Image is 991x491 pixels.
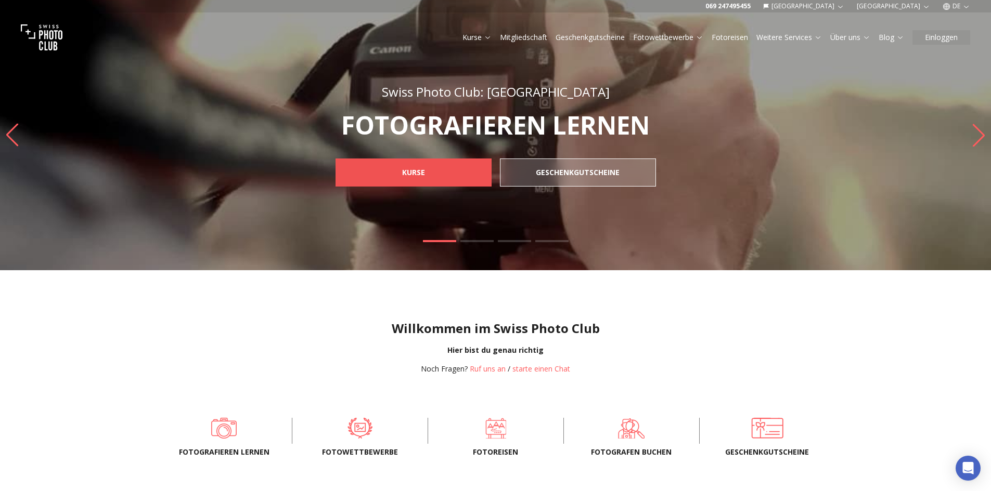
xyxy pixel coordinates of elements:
[912,30,970,45] button: Einloggen
[633,32,703,43] a: Fotowettbewerbe
[556,32,625,43] a: Geschenkgutscheine
[309,418,411,439] a: Fotowettbewerbe
[421,364,570,374] div: /
[173,447,275,457] span: Fotografieren lernen
[313,113,679,138] p: FOTOGRAFIEREN LERNEN
[716,447,818,457] span: Geschenkgutscheine
[445,418,547,439] a: Fotoreisen
[8,345,983,355] div: Hier bist du genau richtig
[458,30,496,45] button: Kurse
[336,158,492,187] a: KURSE
[462,32,492,43] a: Kurse
[512,364,570,374] button: starte einen Chat
[470,364,506,374] a: Ruf uns an
[956,456,981,481] div: Open Intercom Messenger
[445,447,547,457] span: Fotoreisen
[496,30,551,45] button: Mitgliedschaft
[830,32,870,43] a: Über uns
[874,30,908,45] button: Blog
[173,418,275,439] a: Fotografieren lernen
[500,158,656,187] a: GESCHENKGUTSCHEINE
[402,167,425,178] b: KURSE
[752,30,826,45] button: Weitere Services
[581,447,683,457] span: FOTOGRAFEN BUCHEN
[500,32,547,43] a: Mitgliedschaft
[536,167,620,178] b: GESCHENKGUTSCHEINE
[309,447,411,457] span: Fotowettbewerbe
[712,32,748,43] a: Fotoreisen
[21,17,62,58] img: Swiss photo club
[826,30,874,45] button: Über uns
[629,30,707,45] button: Fotowettbewerbe
[716,418,818,439] a: Geschenkgutscheine
[756,32,822,43] a: Weitere Services
[421,364,468,374] span: Noch Fragen?
[551,30,629,45] button: Geschenkgutscheine
[581,418,683,439] a: FOTOGRAFEN BUCHEN
[705,2,751,10] a: 069 247495455
[8,320,983,337] h1: Willkommen im Swiss Photo Club
[382,83,610,100] span: Swiss Photo Club: [GEOGRAPHIC_DATA]
[707,30,752,45] button: Fotoreisen
[879,32,904,43] a: Blog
